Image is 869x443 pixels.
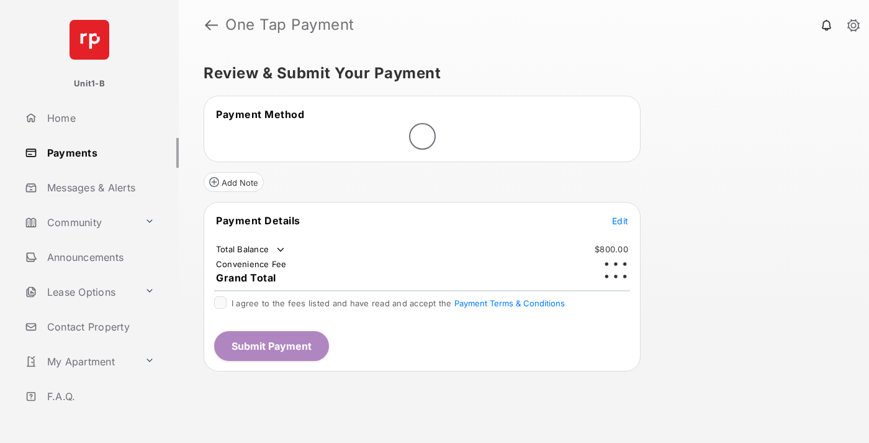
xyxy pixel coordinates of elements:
[216,108,304,121] span: Payment Method
[20,347,140,377] a: My Apartment
[20,138,179,168] a: Payments
[216,272,276,284] span: Grand Total
[215,258,287,270] td: Convenience Fee
[74,78,105,90] p: Unit1-B
[70,20,109,60] img: svg+xml;base64,PHN2ZyB4bWxucz0iaHR0cDovL3d3dy53My5vcmcvMjAwMC9zdmciIHdpZHRoPSI2NCIgaGVpZ2h0PSI2NC...
[20,312,179,342] a: Contact Property
[594,244,629,255] td: $800.00
[20,242,179,272] a: Announcements
[204,66,834,81] h5: Review & Submit Your Payment
[214,331,329,361] button: Submit Payment
[20,173,179,203] a: Messages & Alerts
[216,214,300,227] span: Payment Details
[20,103,179,133] a: Home
[215,244,287,256] td: Total Balance
[20,208,140,237] a: Community
[225,17,354,32] strong: One Tap Payment
[612,216,628,226] span: Edit
[20,277,140,307] a: Lease Options
[232,298,565,308] span: I agree to the fees listed and have read and accept the
[454,298,565,308] button: I agree to the fees listed and have read and accept the
[20,381,179,411] a: F.A.Q.
[204,172,264,192] button: Add Note
[612,214,628,227] button: Edit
